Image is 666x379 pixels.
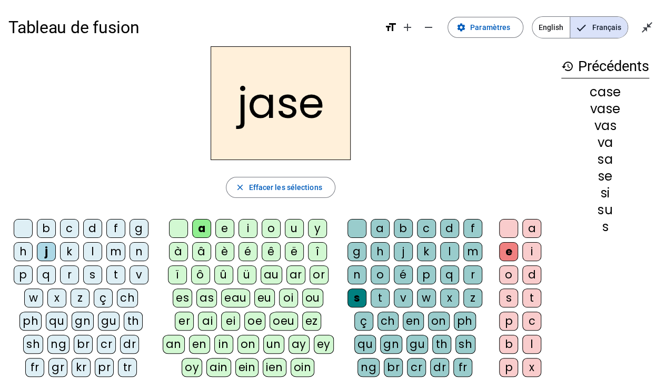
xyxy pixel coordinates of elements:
span: Paramètres [470,21,510,34]
button: Augmenter la taille de la police [397,17,418,38]
div: ü [237,265,256,284]
mat-icon: close_fullscreen [641,21,653,34]
div: b [37,219,56,238]
div: l [440,242,459,261]
div: ng [357,358,380,377]
div: kr [72,358,91,377]
div: w [417,288,436,307]
span: English [532,17,570,38]
div: u [285,219,304,238]
div: ç [354,312,373,331]
div: n [130,242,148,261]
div: b [394,219,413,238]
div: ç [94,288,113,307]
div: l [522,335,541,354]
div: su [561,204,649,216]
div: z [463,288,482,307]
mat-icon: format_size [384,21,397,34]
mat-icon: settings [456,23,466,32]
div: gu [406,335,428,354]
div: oin [291,358,315,377]
div: k [417,242,436,261]
div: û [214,265,233,284]
div: eau [221,288,250,307]
div: h [14,242,33,261]
button: Paramètres [448,17,523,38]
div: ï [168,265,187,284]
div: h [371,242,390,261]
div: c [60,219,79,238]
div: th [432,335,451,354]
div: gn [380,335,402,354]
div: a [522,219,541,238]
div: o [262,219,281,238]
div: va [561,136,649,149]
div: c [417,219,436,238]
div: v [130,265,148,284]
div: o [499,265,518,284]
div: sh [455,335,475,354]
div: fr [25,358,44,377]
div: v [394,288,413,307]
div: j [394,242,413,261]
div: ê [262,242,281,261]
div: ien [263,358,286,377]
div: br [384,358,403,377]
div: qu [354,335,376,354]
div: p [14,265,33,284]
div: er [175,312,194,331]
div: en [403,312,424,331]
div: in [214,335,233,354]
div: gn [72,312,94,331]
div: a [192,219,211,238]
button: Effacer les sélections [226,177,335,198]
span: Effacer les sélections [248,181,322,194]
div: qu [46,312,67,331]
div: a [371,219,390,238]
div: z [71,288,90,307]
div: dr [120,335,139,354]
div: oy [182,358,202,377]
mat-icon: add [401,21,414,34]
div: sa [561,153,649,166]
div: f [463,219,482,238]
div: é [238,242,257,261]
div: ng [47,335,69,354]
div: ain [206,358,231,377]
div: ay [289,335,310,354]
div: g [130,219,148,238]
div: x [522,358,541,377]
div: br [74,335,93,354]
mat-icon: remove [422,21,435,34]
div: è [215,242,234,261]
div: b [499,335,518,354]
div: ez [302,312,321,331]
div: ou [302,288,323,307]
div: or [310,265,329,284]
div: case [561,86,649,98]
div: ei [221,312,240,331]
div: eu [254,288,275,307]
div: q [440,265,459,284]
div: gr [48,358,67,377]
div: ë [285,242,304,261]
h3: Précédents [561,55,649,78]
div: k [60,242,79,261]
div: es [173,288,192,307]
div: m [463,242,482,261]
div: ai [198,312,217,331]
div: â [192,242,211,261]
div: t [106,265,125,284]
div: y [308,219,327,238]
div: si [561,187,649,200]
span: Français [570,17,628,38]
div: f [106,219,125,238]
div: j [37,242,56,261]
div: tr [118,358,137,377]
div: d [440,219,459,238]
mat-icon: close [235,183,244,192]
div: î [308,242,327,261]
div: fr [453,358,472,377]
div: i [238,219,257,238]
div: ey [314,335,334,354]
